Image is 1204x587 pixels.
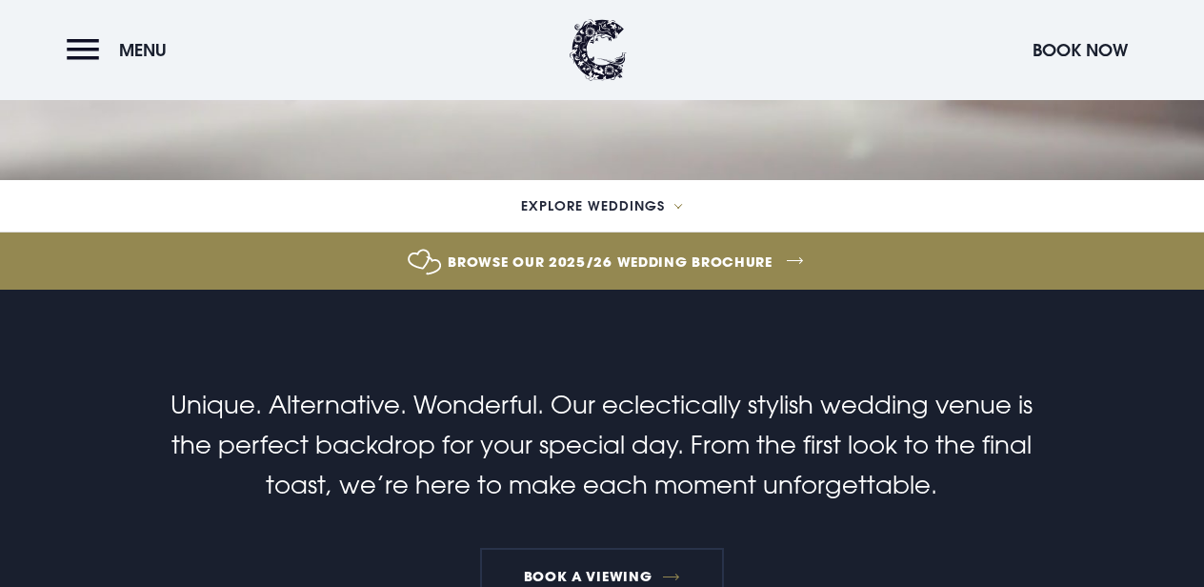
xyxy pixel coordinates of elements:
span: Menu [119,39,167,61]
span: Explore Weddings [521,199,665,213]
p: Unique. Alternative. Wonderful. Our eclectically stylish wedding venue is the perfect backdrop fo... [149,385,1055,505]
button: Menu [67,30,176,71]
button: Book Now [1023,30,1137,71]
img: Clandeboye Lodge [570,19,627,81]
